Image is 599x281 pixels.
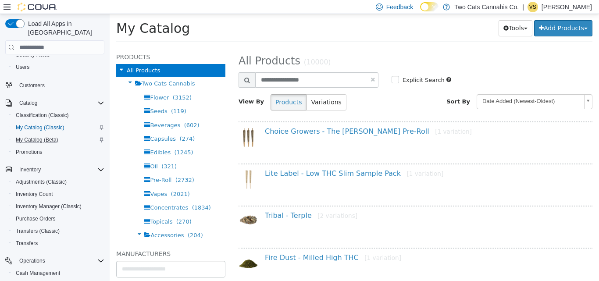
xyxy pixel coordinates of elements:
[19,166,41,173] span: Inventory
[386,3,413,11] span: Feedback
[7,7,80,22] span: My Catalog
[16,178,67,185] span: Adjustments (Classic)
[12,177,70,187] a: Adjustments (Classic)
[16,215,56,222] span: Purchase Orders
[12,238,104,249] span: Transfers
[7,235,116,245] h5: Manufacturers
[16,240,38,247] span: Transfers
[16,164,104,175] span: Inventory
[155,155,334,164] a: Lite Label - Low THC Slim Sample Pack[1 variation]
[12,201,104,212] span: Inventory Manager (Classic)
[12,135,104,145] span: My Catalog (Beta)
[12,213,59,224] a: Purchase Orders
[9,237,108,249] button: Transfers
[12,189,104,199] span: Inventory Count
[16,164,44,175] button: Inventory
[19,82,45,89] span: Customers
[16,256,49,266] button: Operations
[17,53,50,60] span: All Products
[16,64,29,71] span: Users
[291,62,335,71] label: Explicit Search
[16,149,43,156] span: Promotions
[12,201,85,212] a: Inventory Manager (Classic)
[12,122,104,133] span: My Catalog (Classic)
[337,84,360,91] span: Sort By
[12,147,104,157] span: Promotions
[9,109,108,121] button: Classification (Classic)
[129,84,154,91] span: View By
[129,240,149,260] img: 150
[2,255,108,267] button: Operations
[18,3,57,11] img: Cova
[40,94,57,100] span: Seeds
[528,2,538,12] div: Victoria Sharma
[2,78,108,91] button: Customers
[78,218,93,224] span: (204)
[12,62,104,72] span: Users
[325,114,362,121] small: [1 variation]
[12,62,33,72] a: Users
[155,113,362,121] a: Choice Growers - The [PERSON_NAME] Pre-Roll[1 variation]
[12,110,104,121] span: Classification (Classic)
[16,256,104,266] span: Operations
[196,80,236,96] button: Variations
[16,270,60,277] span: Cash Management
[7,38,116,48] h5: Products
[12,110,72,121] a: Classification (Classic)
[61,177,80,183] span: (2021)
[9,134,108,146] button: My Catalog (Beta)
[2,97,108,109] button: Catalog
[9,200,108,213] button: Inventory Manager (Classic)
[16,136,58,143] span: My Catalog (Beta)
[12,177,104,187] span: Adjustments (Classic)
[12,135,62,145] a: My Catalog (Beta)
[129,114,149,133] img: 150
[40,135,61,142] span: Edibles
[16,79,104,90] span: Customers
[9,188,108,200] button: Inventory Count
[129,41,191,53] span: All Products
[41,218,74,224] span: Accessories
[16,124,64,131] span: My Catalog (Classic)
[129,156,149,175] img: 150
[16,191,53,198] span: Inventory Count
[208,198,248,205] small: [2 variations]
[52,149,67,156] span: (321)
[40,149,48,156] span: Oil
[70,121,85,128] span: (274)
[16,228,60,235] span: Transfers (Classic)
[529,2,536,12] span: VS
[389,6,423,22] button: Tools
[19,257,45,264] span: Operations
[161,80,197,96] button: Products
[12,238,41,249] a: Transfers
[67,204,82,211] span: (270)
[82,190,101,197] span: (1834)
[9,213,108,225] button: Purchase Orders
[9,176,108,188] button: Adjustments (Classic)
[40,204,63,211] span: Topicals
[12,213,104,224] span: Purchase Orders
[522,2,524,12] p: |
[367,80,483,95] a: Date Added (Newest-Oldest)
[16,203,82,210] span: Inventory Manager (Classic)
[542,2,592,12] p: [PERSON_NAME]
[255,240,292,247] small: [1 variation]
[61,94,77,100] span: (119)
[12,226,104,236] span: Transfers (Classic)
[40,177,57,183] span: Vapes
[9,267,108,279] button: Cash Management
[9,225,108,237] button: Transfers (Classic)
[16,112,69,119] span: Classification (Classic)
[2,164,108,176] button: Inventory
[367,81,471,94] span: Date Added (Newest-Oldest)
[424,6,483,22] button: Add Products
[12,122,68,133] a: My Catalog (Classic)
[297,156,334,163] small: [1 variation]
[16,98,104,108] span: Catalog
[420,2,439,11] input: Dark Mode
[155,239,292,248] a: Fire Dust - Milled High THC[1 variation]
[16,98,41,108] button: Catalog
[40,108,71,114] span: Beverages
